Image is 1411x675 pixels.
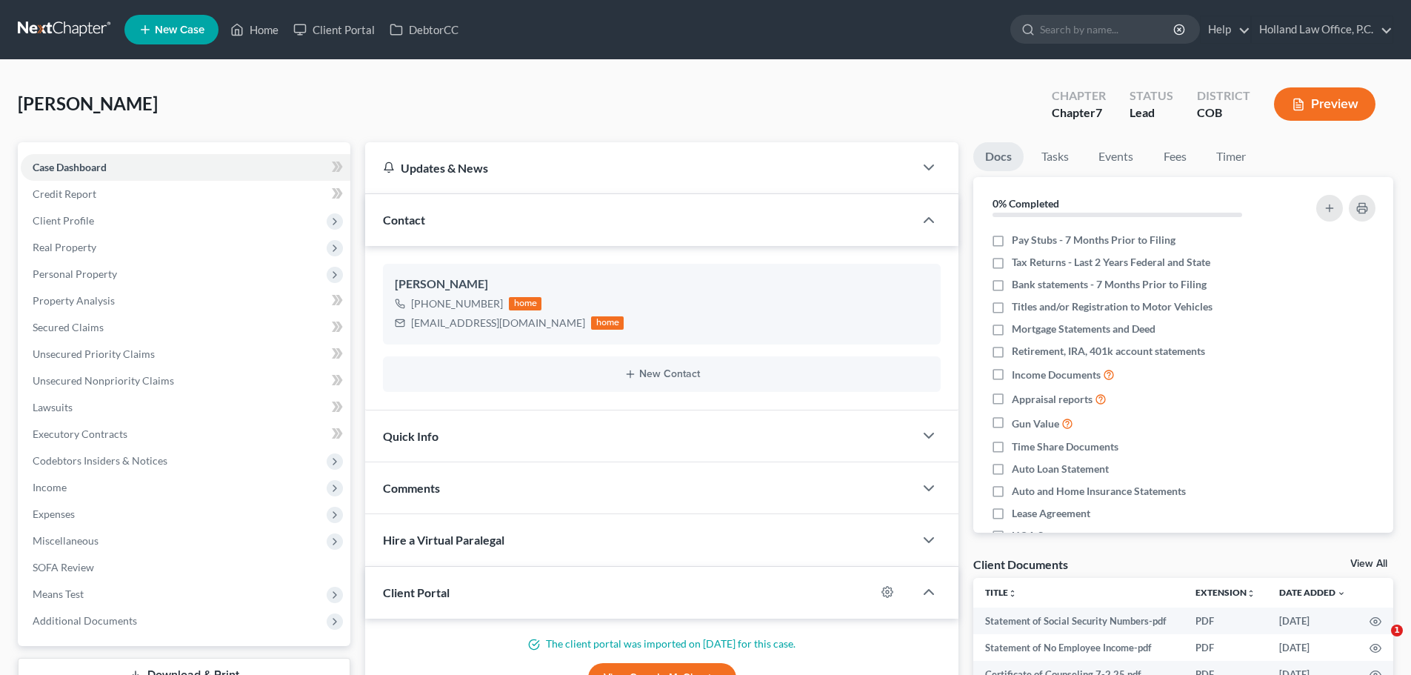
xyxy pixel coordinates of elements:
td: Statement of Social Security Numbers-pdf [973,608,1184,634]
a: Date Added expand_more [1279,587,1346,598]
a: Fees [1151,142,1198,171]
span: Executory Contracts [33,428,127,440]
span: Personal Property [33,267,117,280]
span: [PERSON_NAME] [18,93,158,114]
div: Updates & News [383,160,896,176]
td: PDF [1184,634,1267,661]
span: 1 [1391,625,1403,636]
span: Additional Documents [33,614,137,627]
a: Titleunfold_more [985,587,1017,598]
div: Status [1130,87,1173,104]
div: home [509,297,541,310]
span: Auto Loan Statement [1012,462,1109,476]
span: Credit Report [33,187,96,200]
div: [PHONE_NUMBER] [411,296,503,311]
div: District [1197,87,1250,104]
div: COB [1197,104,1250,122]
a: Case Dashboard [21,154,350,181]
div: Chapter [1052,104,1106,122]
a: Extensionunfold_more [1195,587,1255,598]
span: Mortgage Statements and Deed [1012,322,1155,336]
td: PDF [1184,608,1267,634]
span: Quick Info [383,429,438,443]
strong: 0% Completed [993,197,1059,210]
span: Income [33,481,67,493]
a: Client Portal [286,16,382,43]
span: Property Analysis [33,294,115,307]
span: Expenses [33,508,75,520]
span: Pay Stubs - 7 Months Prior to Filing [1012,233,1175,247]
span: Titles and/or Registration to Motor Vehicles [1012,299,1212,314]
span: Unsecured Priority Claims [33,348,155,360]
button: New Contact [395,368,929,380]
span: Client Profile [33,214,94,227]
a: View All [1350,559,1387,569]
a: Unsecured Priority Claims [21,341,350,368]
span: Hire a Virtual Paralegal [383,533,504,547]
td: Statement of No Employee Income-pdf [973,634,1184,661]
span: Lawsuits [33,401,73,413]
a: Tasks [1030,142,1081,171]
a: Events [1087,142,1145,171]
i: unfold_more [1247,589,1255,598]
a: Executory Contracts [21,421,350,448]
span: Codebtors Insiders & Notices [33,454,167,467]
span: Miscellaneous [33,534,99,547]
a: DebtorCC [382,16,466,43]
div: Client Documents [973,556,1068,572]
span: Auto and Home Insurance Statements [1012,484,1186,499]
div: [PERSON_NAME] [395,276,929,293]
input: Search by name... [1040,16,1175,43]
div: Chapter [1052,87,1106,104]
span: New Case [155,24,204,36]
div: [EMAIL_ADDRESS][DOMAIN_NAME] [411,316,585,330]
a: Timer [1204,142,1258,171]
span: HOA Statement [1012,528,1085,543]
a: Secured Claims [21,314,350,341]
span: Secured Claims [33,321,104,333]
span: Unsecured Nonpriority Claims [33,374,174,387]
a: Help [1201,16,1250,43]
span: Means Test [33,588,84,600]
span: 7 [1095,105,1102,119]
span: Retirement, IRA, 401k account statements [1012,344,1205,359]
i: expand_more [1337,589,1346,598]
span: SOFA Review [33,561,94,573]
td: [DATE] [1267,608,1358,634]
a: Docs [973,142,1024,171]
span: Client Portal [383,585,450,599]
span: Bank statements - 7 Months Prior to Filing [1012,277,1207,292]
span: Income Documents [1012,368,1101,382]
span: Time Share Documents [1012,439,1118,454]
span: Contact [383,213,425,227]
span: Comments [383,481,440,495]
a: Lawsuits [21,394,350,421]
p: The client portal was imported on [DATE] for this case. [383,636,941,651]
span: Real Property [33,241,96,253]
span: Case Dashboard [33,161,107,173]
span: Gun Value [1012,416,1059,431]
div: Lead [1130,104,1173,122]
button: Preview [1274,87,1375,121]
i: unfold_more [1008,589,1017,598]
a: SOFA Review [21,554,350,581]
a: Holland Law Office, P.C. [1252,16,1392,43]
span: Appraisal reports [1012,392,1093,407]
iframe: Intercom live chat [1361,625,1396,660]
span: Tax Returns - Last 2 Years Federal and State [1012,255,1210,270]
a: Home [223,16,286,43]
div: home [591,316,624,330]
td: [DATE] [1267,634,1358,661]
span: Lease Agreement [1012,506,1090,521]
a: Credit Report [21,181,350,207]
a: Property Analysis [21,287,350,314]
a: Unsecured Nonpriority Claims [21,368,350,394]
